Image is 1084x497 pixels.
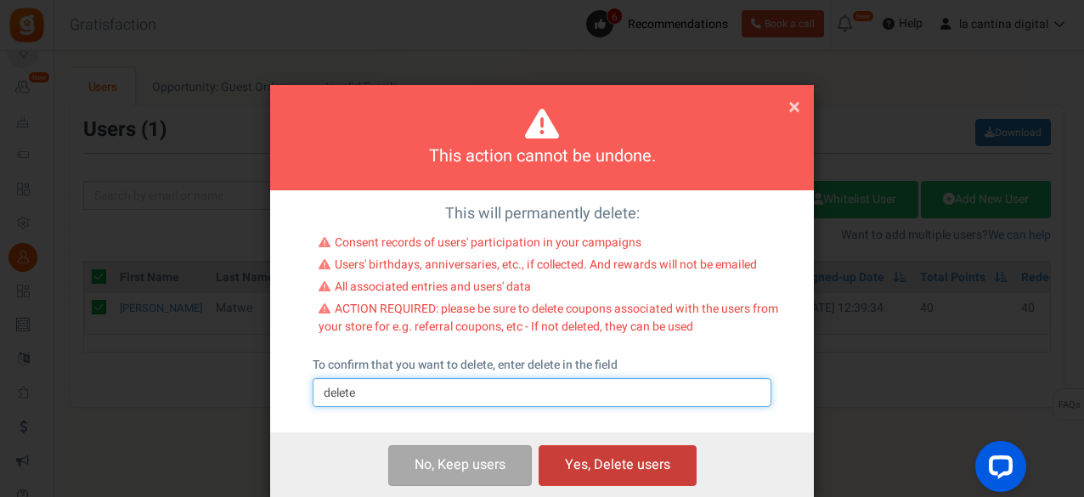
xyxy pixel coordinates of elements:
[388,445,532,485] button: No, Keep users
[319,234,778,257] li: Consent records of users' participation in your campaigns
[539,445,697,485] button: Yes, Delete users
[319,257,778,279] li: Users' birthdays, anniversaries, etc., if collected. And rewards will not be emailed
[319,279,778,301] li: All associated entries and users' data
[319,301,778,340] li: ACTION REQUIRED: please be sure to delete coupons associated with the users from your store for e...
[788,91,800,123] span: ×
[313,378,771,407] input: delete
[313,357,618,374] label: To confirm that you want to delete, enter delete in the field
[283,203,801,225] p: This will permanently delete:
[291,144,793,169] h4: This action cannot be undone.
[499,455,505,475] span: s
